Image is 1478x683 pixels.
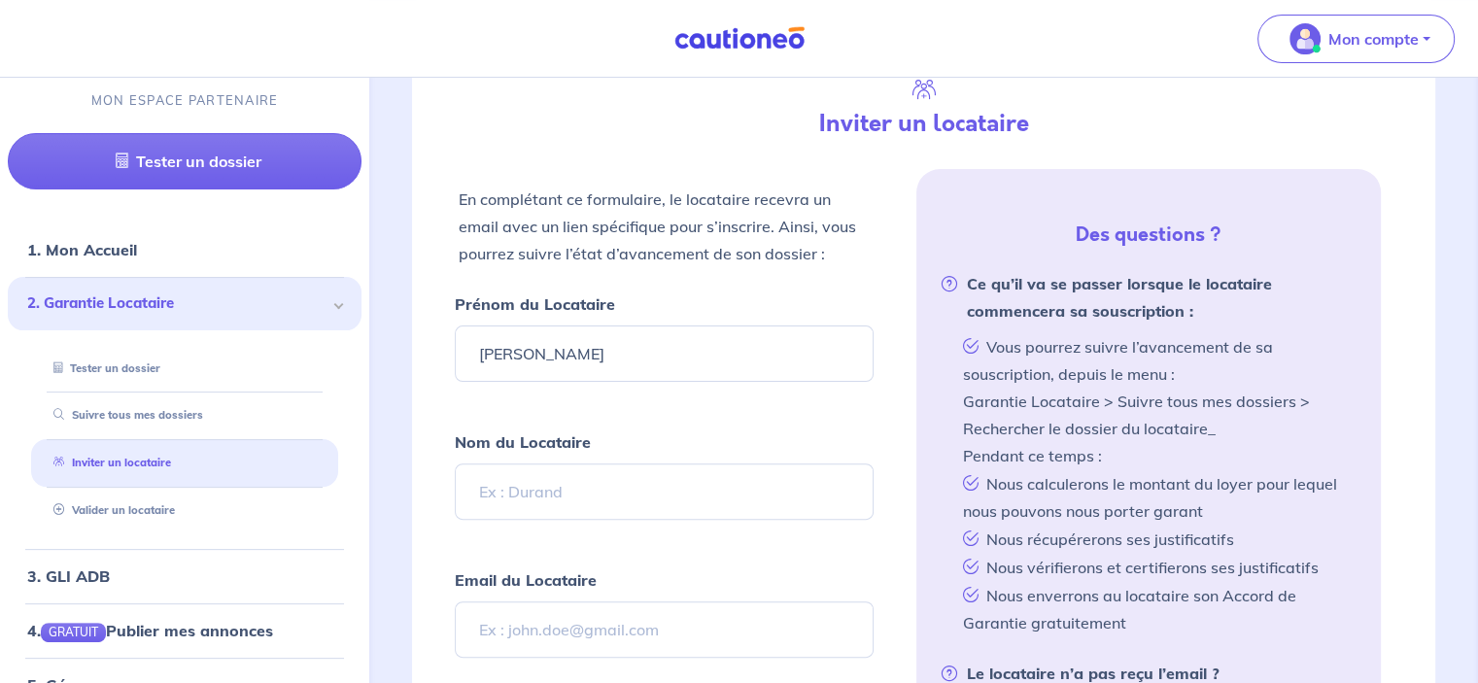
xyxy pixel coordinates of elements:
li: Nous vérifierons et certifierons ses justificatifs [955,553,1358,581]
li: Nous calculerons le montant du loyer pour lequel nous pouvons nous porter garant [955,469,1358,525]
strong: Prénom du Locataire [455,294,615,314]
img: Cautioneo [667,26,812,51]
strong: Email du Locataire [455,570,597,590]
img: illu_account_valid_menu.svg [1289,23,1321,54]
strong: Nom du Locataire [455,432,591,452]
strong: Ce qu’il va se passer lorsque le locataire commencera sa souscription : [940,270,1358,324]
div: 1. Mon Accueil [8,230,361,269]
input: Ex : Durand [455,463,873,520]
a: Tester un dossier [8,133,361,189]
a: 4.GRATUITPublier mes annonces [27,621,273,640]
h5: Des questions ? [924,223,1373,247]
button: illu_account_valid_menu.svgMon compte [1257,15,1455,63]
div: 3. GLI ADB [8,557,361,596]
h4: Inviter un locataire [685,110,1161,138]
p: Mon compte [1328,27,1419,51]
p: En complétant ce formulaire, le locataire recevra un email avec un lien spécifique pour s’inscrir... [459,186,869,267]
div: Valider un locataire [31,495,338,527]
span: 2. Garantie Locataire [27,292,327,315]
div: Suivre tous mes dossiers [31,400,338,432]
a: Inviter un locataire [46,457,171,470]
li: Nous enverrons au locataire son Accord de Garantie gratuitement [955,581,1358,636]
li: Nous récupérerons ses justificatifs [955,525,1358,553]
a: Valider un locataire [46,503,175,517]
div: 2. Garantie Locataire [8,277,361,330]
li: Vous pourrez suivre l’avancement de sa souscription, depuis le menu : Garantie Locataire > Suivre... [955,332,1358,469]
div: Tester un dossier [31,353,338,385]
div: 4.GRATUITPublier mes annonces [8,611,361,650]
a: Suivre tous mes dossiers [46,409,203,423]
a: 1. Mon Accueil [27,240,137,259]
input: Ex : John [455,325,873,382]
div: Inviter un locataire [31,448,338,480]
a: 3. GLI ADB [27,566,110,586]
input: Ex : john.doe@gmail.com [455,601,873,658]
p: MON ESPACE PARTENAIRE [91,91,279,110]
a: Tester un dossier [46,361,160,375]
